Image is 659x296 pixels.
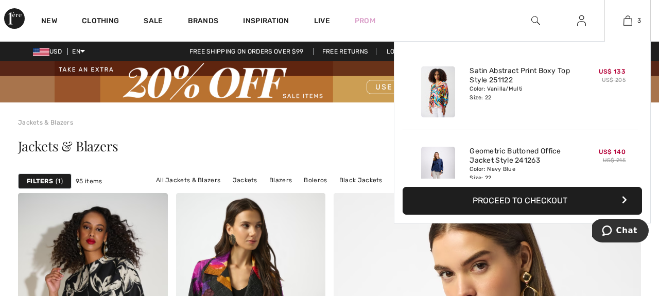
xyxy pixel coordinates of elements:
span: US$ 140 [599,148,626,155]
div: Color: Vanilla/Multi Size: 22 [470,85,571,101]
span: EN [72,48,85,55]
img: Satin Abstract Print Boxy Top Style 251122 [421,66,455,117]
span: USD [33,48,66,55]
a: Jackets [228,173,263,187]
a: White Jackets [389,173,443,187]
a: Free Returns [314,48,377,55]
a: [PERSON_NAME] [285,187,347,200]
iframe: Opens a widget where you can chat to one of our agents [592,219,649,245]
a: Blue Jackets [349,187,399,200]
a: Free shipping on orders over $99 [181,48,312,55]
a: Brands [188,16,219,27]
s: US$ 215 [603,157,626,164]
a: Boleros [299,173,332,187]
s: US$ 205 [602,77,626,83]
a: Sale [144,16,163,27]
img: 1ère Avenue [4,8,25,29]
img: Geometric Buttoned Office Jacket Style 241263 [421,147,455,198]
img: My Bag [623,14,632,27]
a: Black Jackets [334,173,388,187]
img: search the website [531,14,540,27]
span: US$ 133 [599,68,626,75]
a: Blazers [264,173,297,187]
a: Lowest Price Guarantee [378,48,478,55]
strong: Filters [27,177,53,186]
a: Prom [355,15,375,26]
div: Color: Navy Blue Size: 22 [470,165,571,182]
a: All Jackets & Blazers [151,173,226,187]
span: 95 items [76,177,102,186]
a: Live [314,15,330,26]
span: 1 [56,177,63,186]
span: Inspiration [243,16,289,27]
img: My Info [577,14,586,27]
span: 3 [637,16,641,25]
a: New [41,16,57,27]
a: Jackets & Blazers [18,119,73,126]
span: Jackets & Blazers [18,137,118,155]
button: Proceed to Checkout [403,187,642,215]
a: Sign In [569,14,594,27]
a: Clothing [82,16,119,27]
a: Satin Abstract Print Boxy Top Style 251122 [470,66,571,85]
a: 3 [605,14,650,27]
a: Geometric Buttoned Office Jacket Style 241263 [470,147,571,165]
img: US Dollar [33,48,49,56]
